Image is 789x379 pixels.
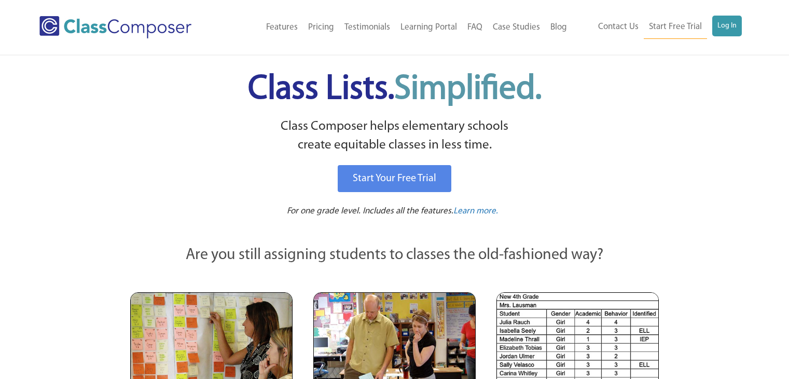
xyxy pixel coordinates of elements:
[712,16,742,36] a: Log In
[261,16,303,39] a: Features
[572,16,742,39] nav: Header Menu
[353,173,436,184] span: Start Your Free Trial
[593,16,644,38] a: Contact Us
[545,16,572,39] a: Blog
[644,16,707,39] a: Start Free Trial
[130,244,659,267] p: Are you still assigning students to classes the old-fashioned way?
[248,73,542,106] span: Class Lists.
[453,207,498,215] span: Learn more.
[395,16,462,39] a: Learning Portal
[303,16,339,39] a: Pricing
[339,16,395,39] a: Testimonials
[287,207,453,215] span: For one grade level. Includes all the features.
[462,16,488,39] a: FAQ
[129,117,661,155] p: Class Composer helps elementary schools create equitable classes in less time.
[338,165,451,192] a: Start Your Free Trial
[394,73,542,106] span: Simplified.
[39,16,191,38] img: Class Composer
[488,16,545,39] a: Case Studies
[453,205,498,218] a: Learn more.
[225,16,572,39] nav: Header Menu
